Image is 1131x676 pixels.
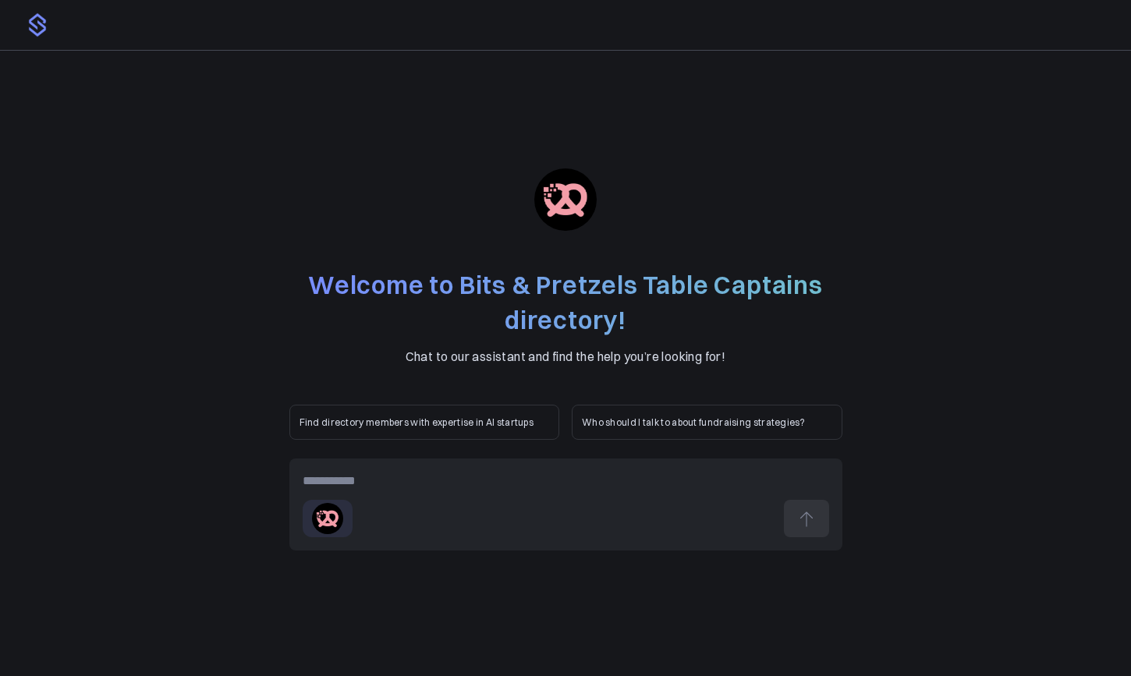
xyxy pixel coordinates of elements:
[289,347,842,367] p: Chat to our assistant and find the help you’re looking for!
[312,503,343,534] img: bitsandpretzels.com
[300,415,550,430] p: Find directory members with expertise in AI startups
[25,12,50,37] img: logo.png
[534,168,597,231] img: bitsandpretzels.com
[289,268,842,338] h1: Welcome to Bits & Pretzels Table Captains directory!
[582,415,832,430] p: Who should I talk to about fundraising strategies?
